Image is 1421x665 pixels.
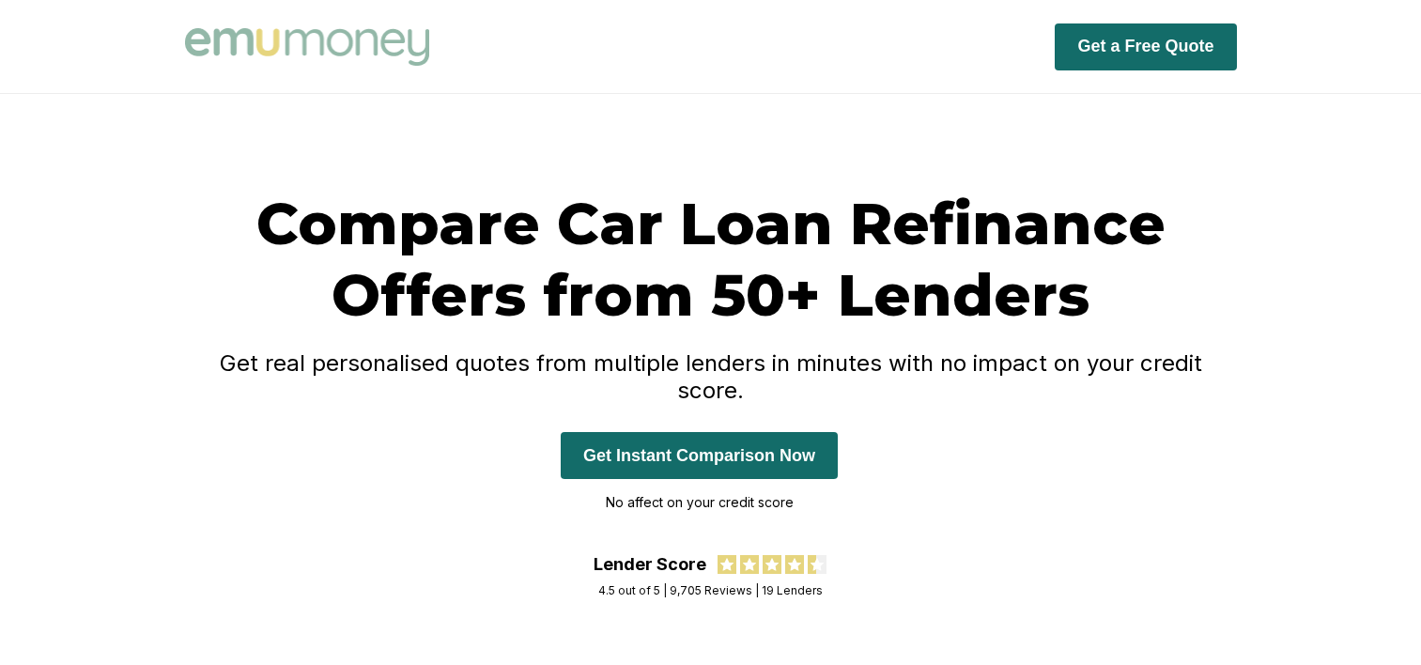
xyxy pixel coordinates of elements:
[185,28,429,66] img: Emu Money logo
[1055,23,1236,70] button: Get a Free Quote
[594,554,706,574] div: Lender Score
[561,445,838,465] a: Get Instant Comparison Now
[185,349,1237,404] h4: Get real personalised quotes from multiple lenders in minutes with no impact on your credit score.
[185,188,1237,331] h1: Compare Car Loan Refinance Offers from 50+ Lenders
[561,432,838,479] button: Get Instant Comparison Now
[718,555,736,574] img: review star
[1055,36,1236,55] a: Get a Free Quote
[808,555,826,574] img: review star
[763,555,781,574] img: review star
[598,583,823,597] div: 4.5 out of 5 | 9,705 Reviews | 19 Lenders
[785,555,804,574] img: review star
[740,555,759,574] img: review star
[561,488,838,517] p: No affect on your credit score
